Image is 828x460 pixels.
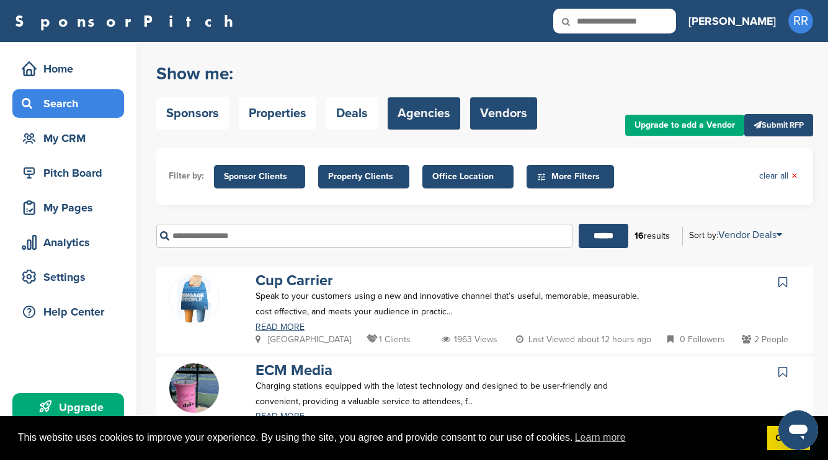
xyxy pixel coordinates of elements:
p: 2 People [742,332,788,347]
h3: [PERSON_NAME] [688,12,776,30]
img: The dink charger [169,363,219,413]
div: Search [19,92,124,115]
div: Analytics [19,231,124,254]
a: Vendors [470,97,537,130]
div: Pitch Board [19,162,124,184]
li: Filter by: [169,169,204,183]
a: READ MORE [256,323,649,332]
div: My Pages [19,197,124,219]
p: Speak to your customers using a new and innovative channel that’s useful, memorable, measurable, ... [256,288,649,319]
iframe: Button to launch messaging window [778,410,818,450]
div: Sort by: [689,230,782,240]
a: Agencies [388,97,460,130]
span: RR [788,9,813,33]
span: Sponsor Clients [224,170,295,184]
a: [PERSON_NAME] [688,7,776,35]
a: Analytics [12,228,124,257]
p: Charging stations equipped with the latest technology and designed to be user-friendly and conven... [256,378,649,409]
div: Help Center [19,301,124,323]
a: READ MORE [256,412,649,421]
div: Home [19,58,124,80]
a: My Pages [12,193,124,222]
div: Settings [19,266,124,288]
a: Search [12,89,124,118]
img: Cup carrier [169,273,219,324]
a: Help Center [12,298,124,326]
span: This website uses cookies to improve your experience. By using the site, you agree and provide co... [18,428,757,447]
p: [GEOGRAPHIC_DATA] [256,332,351,347]
a: Settings [12,263,124,291]
a: Submit RFP [744,114,813,136]
span: × [791,169,798,183]
span: Office Location [432,170,504,184]
div: results [628,226,676,247]
a: Sponsors [156,97,229,130]
div: Upgrade [19,396,124,418]
a: My CRM [12,124,124,153]
span: Property Clients [328,170,399,184]
p: 1963 Views [442,332,497,347]
a: Pitch Board [12,159,124,187]
p: 0 Followers [667,332,725,347]
h2: Show me: [156,63,537,85]
b: 16 [634,231,644,241]
a: Cup Carrier [256,272,333,290]
a: Properties [239,97,316,130]
a: dismiss cookie message [767,426,810,451]
div: My CRM [19,127,124,149]
a: Home [12,55,124,83]
a: Upgrade [12,393,124,422]
a: clear all× [759,169,798,183]
p: Last Viewed about 12 hours ago [516,332,651,347]
a: Deals [326,97,378,130]
a: Vendor Deals [718,229,782,241]
p: 1 Clients [367,332,411,347]
span: More Filters [536,170,608,184]
a: SponsorPitch [15,13,241,29]
a: Upgrade to add a Vendor [625,115,744,136]
a: ECM Media [256,361,332,379]
a: learn more about cookies [573,428,628,447]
